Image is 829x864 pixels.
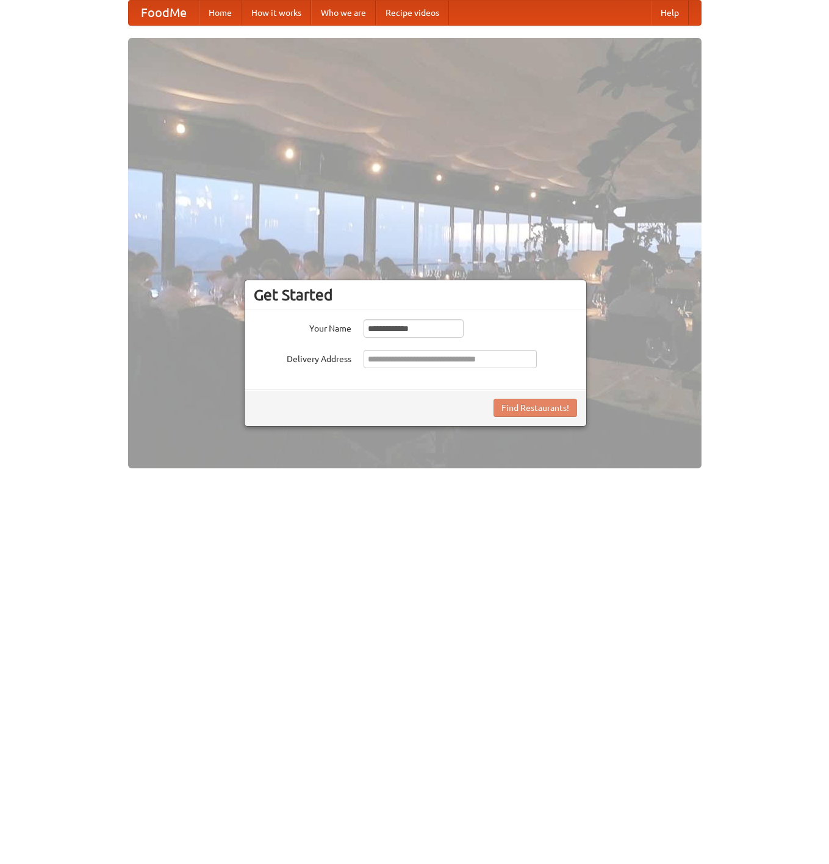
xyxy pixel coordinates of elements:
[254,350,351,365] label: Delivery Address
[242,1,311,25] a: How it works
[311,1,376,25] a: Who we are
[493,399,577,417] button: Find Restaurants!
[651,1,689,25] a: Help
[376,1,449,25] a: Recipe videos
[254,319,351,335] label: Your Name
[129,1,199,25] a: FoodMe
[199,1,242,25] a: Home
[254,286,577,304] h3: Get Started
